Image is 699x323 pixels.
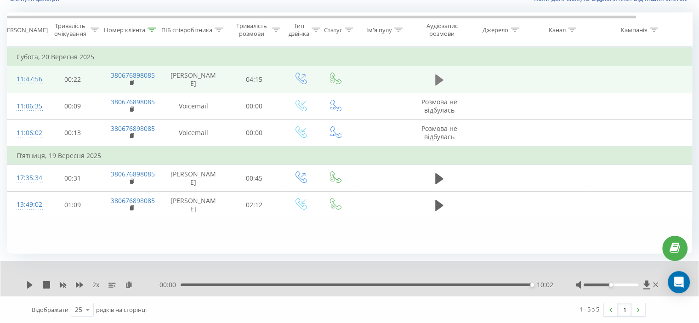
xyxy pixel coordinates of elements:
[609,283,613,287] div: Accessibility label
[92,280,99,289] span: 2 x
[44,119,102,147] td: 00:13
[161,192,226,218] td: [PERSON_NAME]
[161,66,226,93] td: [PERSON_NAME]
[483,26,508,34] div: Джерело
[226,66,283,93] td: 04:15
[104,26,145,34] div: Номер клієнта
[1,26,48,34] div: [PERSON_NAME]
[111,97,155,106] a: 380676898085
[44,66,102,93] td: 00:22
[161,26,212,34] div: ПІБ співробітника
[44,93,102,119] td: 00:09
[111,124,155,133] a: 380676898085
[44,192,102,218] td: 01:09
[161,165,226,192] td: [PERSON_NAME]
[289,22,309,38] div: Тип дзвінка
[111,170,155,178] a: 380676898085
[668,271,690,293] div: Open Intercom Messenger
[159,280,181,289] span: 00:00
[161,93,226,119] td: Voicemail
[17,169,35,187] div: 17:35:34
[226,192,283,218] td: 02:12
[32,306,68,314] span: Відображати
[44,165,102,192] td: 00:31
[324,26,342,34] div: Статус
[17,124,35,142] div: 11:06:02
[52,22,88,38] div: Тривалість очікування
[366,26,392,34] div: Ім'я пулу
[161,119,226,147] td: Voicemail
[530,283,534,287] div: Accessibility label
[226,93,283,119] td: 00:00
[17,70,35,88] div: 11:47:56
[420,22,464,38] div: Аудіозапис розмови
[580,305,599,314] div: 1 - 5 з 5
[75,305,82,314] div: 25
[111,71,155,79] a: 380676898085
[111,196,155,205] a: 380676898085
[17,97,35,115] div: 11:06:35
[17,196,35,214] div: 13:49:02
[421,124,457,141] span: Розмова не відбулась
[621,26,648,34] div: Кампанія
[226,165,283,192] td: 00:45
[421,97,457,114] span: Розмова не відбулась
[96,306,147,314] span: рядків на сторінці
[618,303,631,316] a: 1
[226,119,283,147] td: 00:00
[233,22,270,38] div: Тривалість розмови
[536,280,553,289] span: 10:02
[549,26,566,34] div: Канал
